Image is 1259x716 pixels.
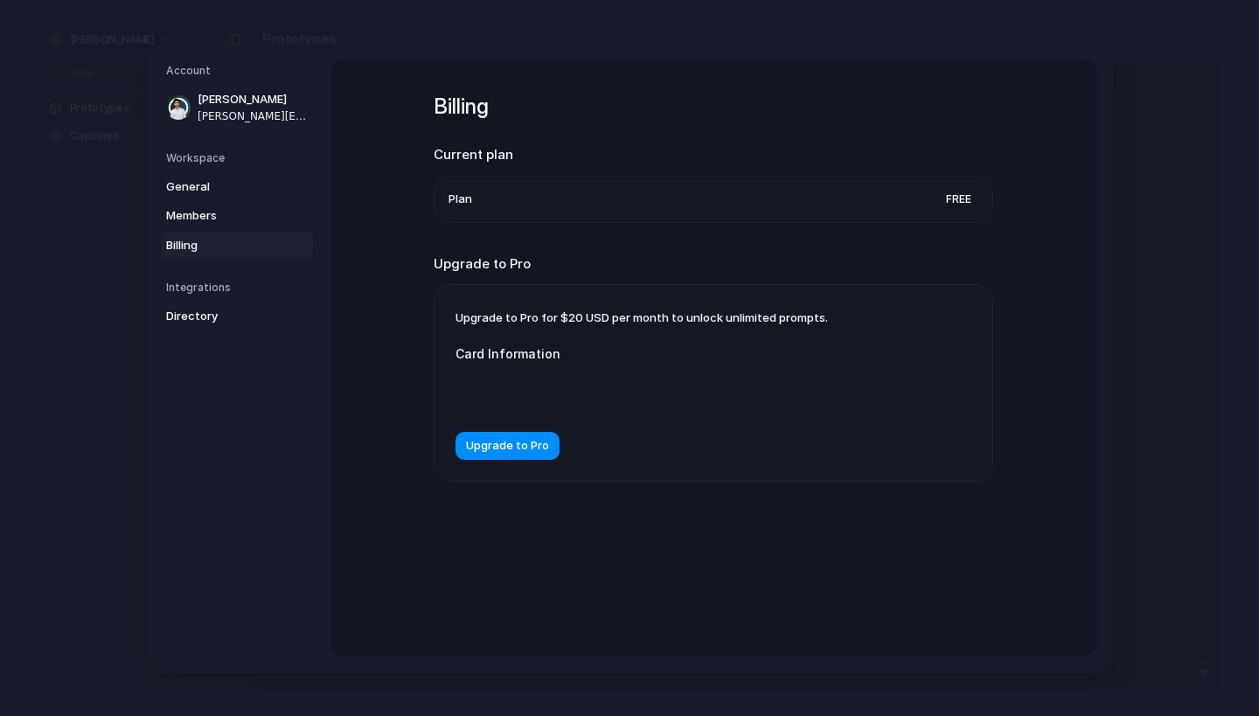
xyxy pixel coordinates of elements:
h5: Integrations [166,280,313,295]
a: Directory [161,302,313,330]
a: General [161,173,313,201]
a: [PERSON_NAME][PERSON_NAME][EMAIL_ADDRESS][DOMAIN_NAME] [161,86,313,129]
span: Free [939,191,978,208]
h2: Upgrade to Pro [434,254,993,275]
h5: Account [166,63,313,79]
span: Upgrade to Pro for $20 USD per month to unlock unlimited prompts. [456,310,828,324]
span: Members [166,207,278,225]
a: Billing [161,232,313,260]
span: Directory [166,308,278,325]
h1: Billing [434,91,993,122]
h2: Current plan [434,145,993,165]
span: Billing [166,237,278,254]
iframe: Secure card payment input frame [470,384,791,400]
span: General [166,178,278,196]
span: [PERSON_NAME] [198,91,310,108]
a: Members [161,202,313,230]
span: [PERSON_NAME][EMAIL_ADDRESS][DOMAIN_NAME] [198,108,310,124]
span: Upgrade to Pro [466,437,549,455]
label: Card Information [456,344,805,363]
button: Upgrade to Pro [456,432,560,460]
h5: Workspace [166,150,313,166]
span: Plan [449,191,472,208]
